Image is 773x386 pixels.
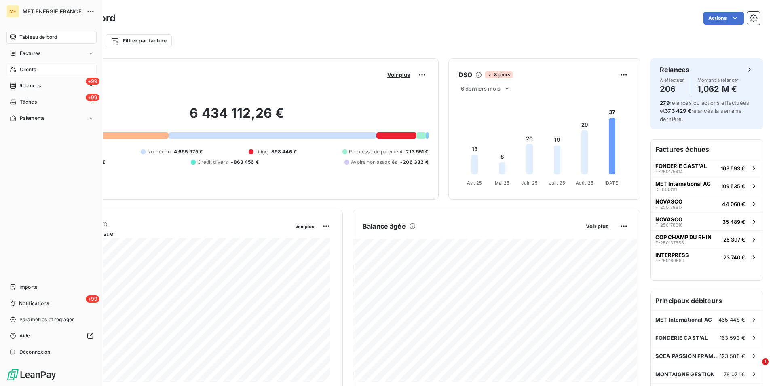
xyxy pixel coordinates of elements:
[703,12,744,25] button: Actions
[549,180,565,186] tspan: Juil. 25
[718,316,745,323] span: 465 448 €
[351,159,397,166] span: Avoirs non associés
[651,140,763,159] h6: Factures échues
[19,332,30,339] span: Aide
[722,201,745,207] span: 44 068 €
[665,108,691,114] span: 373 429 €
[651,195,763,212] button: NOVASCOF-25017881744 068 €
[494,180,509,186] tspan: Mai 25
[651,248,763,266] button: INTERPRESSF-25016958923 740 €
[651,291,763,310] h6: Principaux débiteurs
[576,180,593,186] tspan: Août 25
[655,234,712,240] span: COP CHAMP DU RHIN
[655,371,715,378] span: MONTAIGNE GESTION
[521,180,538,186] tspan: Juin 25
[6,329,97,342] a: Aide
[19,82,41,89] span: Relances
[651,230,763,248] button: COP CHAMP DU RHINF-25013755325 397 €
[723,254,745,261] span: 23 740 €
[231,159,259,166] span: -863 456 €
[406,148,428,155] span: 213 551 €
[19,300,49,307] span: Notifications
[697,78,739,83] span: Montant à relancer
[19,348,51,356] span: Déconnexion
[655,205,682,210] span: F-250178817
[271,148,297,155] span: 898 446 €
[385,71,412,78] button: Voir plus
[660,78,684,83] span: À effectuer
[722,218,745,225] span: 35 489 €
[651,177,763,195] button: MET International AGIC-0183111109 535 €
[197,159,228,166] span: Crédit divers
[660,100,749,122] span: relances ou actions effectuées et relancés la semaine dernière.
[255,148,268,155] span: Litige
[604,180,620,186] tspan: [DATE]
[20,50,40,57] span: Factures
[293,223,317,230] button: Voir plus
[6,5,19,18] div: ME
[458,70,472,80] h6: DSO
[349,148,403,155] span: Promesse de paiement
[655,169,683,174] span: F-250175414
[86,78,99,85] span: +99
[720,335,745,341] span: 163 593 €
[655,187,677,192] span: IC-0183111
[721,183,745,189] span: 109 535 €
[46,105,429,129] h2: 6 434 112,26 €
[655,216,682,223] span: NOVASCO
[583,223,611,230] button: Voir plus
[174,148,203,155] span: 4 665 975 €
[660,83,684,95] h4: 206
[655,180,711,187] span: MET International AG
[721,165,745,172] span: 163 593 €
[655,258,684,263] span: F-250169589
[400,159,429,166] span: -206 332 €
[19,316,74,323] span: Paramètres et réglages
[46,229,289,238] span: Chiffre d'affaires mensuel
[762,358,769,365] span: 1
[724,371,745,378] span: 78 071 €
[86,295,99,303] span: +99
[655,353,720,359] span: SCEA PASSION FRAMBOISES
[387,72,410,78] span: Voir plus
[655,223,683,227] span: F-250178816
[19,284,37,291] span: Imports
[723,236,745,243] span: 25 397 €
[467,180,482,186] tspan: Avr. 25
[655,252,689,258] span: INTERPRESS
[720,353,745,359] span: 123 588 €
[655,198,682,205] span: NOVASCO
[660,100,670,106] span: 279
[295,224,314,229] span: Voir plus
[20,98,37,106] span: Tâches
[655,240,684,245] span: F-250137553
[485,71,513,78] span: 8 jours
[655,316,712,323] span: MET International AG
[746,358,765,378] iframe: Intercom live chat
[651,212,763,230] button: NOVASCOF-25017881635 489 €
[697,83,739,95] h4: 1,062 M €
[86,94,99,101] span: +99
[23,8,82,15] span: MET ENERGIE FRANCE
[655,163,707,169] span: FONDERIE CAST'AL
[20,66,36,73] span: Clients
[363,221,406,231] h6: Balance âgée
[19,34,57,41] span: Tableau de bord
[651,159,763,177] button: FONDERIE CAST'ALF-250175414163 593 €
[6,368,57,381] img: Logo LeanPay
[655,335,708,341] span: FONDERIE CAST'AL
[586,223,608,229] span: Voir plus
[461,85,501,92] span: 6 derniers mois
[660,65,689,74] h6: Relances
[106,34,172,47] button: Filtrer par facture
[147,148,171,155] span: Non-échu
[20,115,44,122] span: Paiements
